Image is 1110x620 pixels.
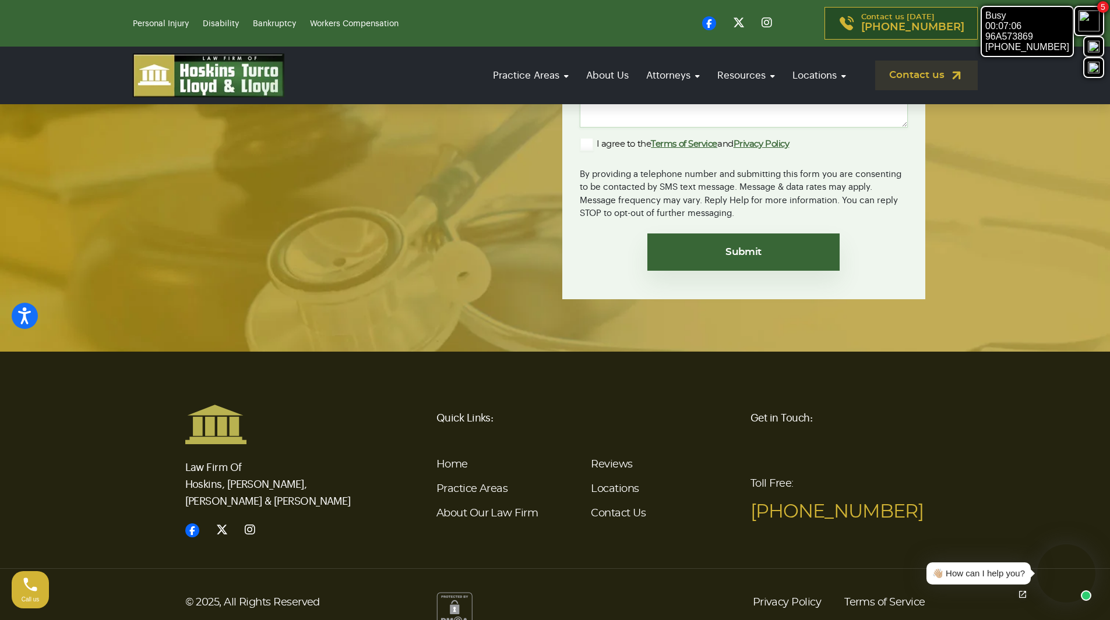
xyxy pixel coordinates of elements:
a: Contact us [DATE][PHONE_NUMBER] [824,7,978,40]
a: Attorneys [640,59,706,92]
a: Content Protection by DMCA.com [436,605,473,614]
a: Contact Us [591,508,646,519]
a: Terms of Service [844,592,925,613]
p: Law Firm Of Hoskins, [PERSON_NAME], [PERSON_NAME] & [PERSON_NAME] [185,445,360,510]
a: About Our Law Firm [436,508,538,519]
a: [PHONE_NUMBER] [750,502,924,521]
a: Disability [203,20,239,28]
a: Reviews [591,459,632,470]
p: Toll Free: [750,470,925,526]
label: I agree to the and [580,137,790,151]
a: Workers Compensation [310,20,399,28]
div: By providing a telephone number and submitting this form you are consenting to be contacted by SM... [580,161,908,221]
a: Personal Injury [133,20,189,28]
p: Contact us [DATE] [861,13,964,33]
a: Open chat [1010,582,1035,607]
div: 👋🏼 How can I help you? [932,567,1025,580]
input: Submit [647,233,840,271]
a: Practice Areas [436,484,508,494]
span: Call us [22,596,40,603]
a: Privacy Policy [753,592,821,613]
a: Terms of Service [651,140,717,148]
a: Locations [591,484,639,494]
span: [PHONE_NUMBER] [861,22,964,33]
p: © 2025, All Rights Reserved [185,592,422,613]
a: Home [436,459,468,470]
h6: Quick Links: [436,404,737,432]
a: Resources [711,59,781,92]
a: Bankruptcy [253,20,296,28]
img: Hoskins and Turco Logo [185,404,246,445]
a: Practice Areas [487,59,575,92]
img: logo [133,54,284,97]
a: Locations [787,59,852,92]
a: About Us [580,59,635,92]
a: Privacy Policy [734,140,790,148]
h6: Get in Touch: [750,404,925,432]
a: Contact us [875,61,978,90]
